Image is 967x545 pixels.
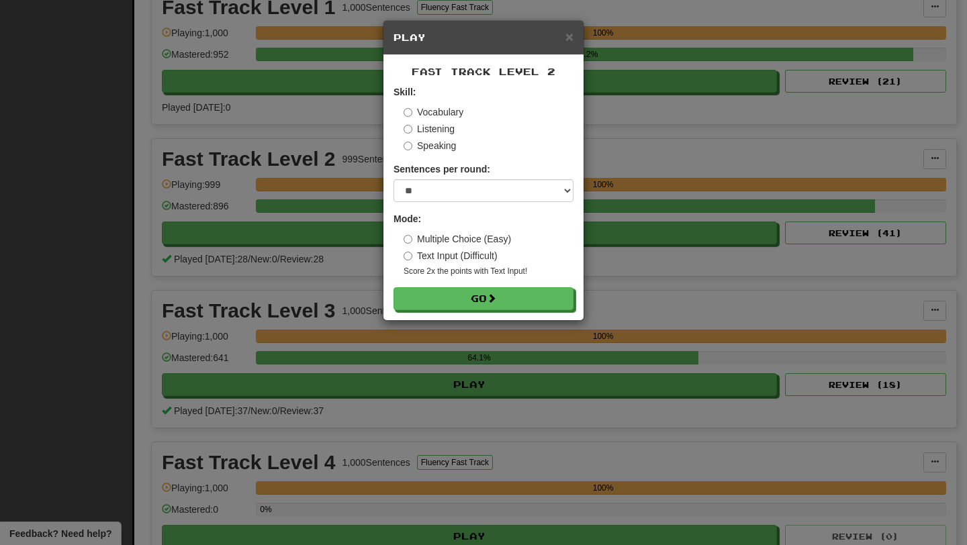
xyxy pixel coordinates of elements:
input: Text Input (Difficult) [404,252,412,260]
button: Close [565,30,573,44]
input: Multiple Choice (Easy) [404,235,412,244]
strong: Mode: [394,213,421,224]
input: Listening [404,125,412,134]
label: Multiple Choice (Easy) [404,232,511,246]
label: Vocabulary [404,105,463,119]
label: Speaking [404,139,456,152]
input: Vocabulary [404,108,412,117]
label: Listening [404,122,455,136]
small: Score 2x the points with Text Input ! [404,266,573,277]
span: × [565,29,573,44]
h5: Play [394,31,573,44]
label: Text Input (Difficult) [404,249,498,262]
button: Go [394,287,573,310]
label: Sentences per round: [394,162,490,176]
strong: Skill: [394,87,416,97]
span: Fast Track Level 2 [412,66,555,77]
input: Speaking [404,142,412,150]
